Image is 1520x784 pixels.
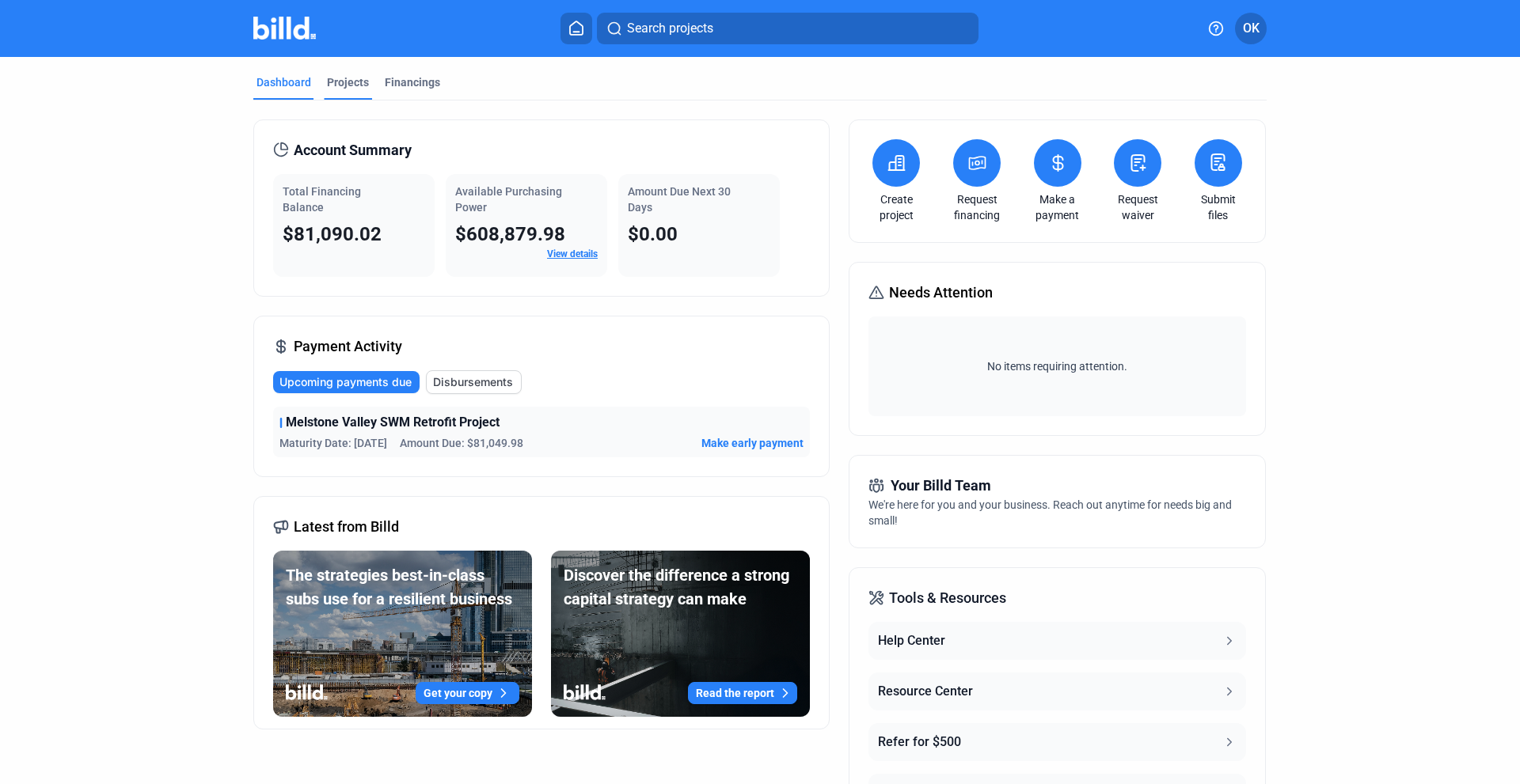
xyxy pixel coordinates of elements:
button: Get your copy [416,682,519,704]
button: Search projects [597,13,978,44]
div: The strategies best-in-class subs use for a resilient business [286,563,519,611]
span: Upcoming payments due [279,374,412,390]
span: $81,090.02 [283,223,382,245]
span: Needs Attention [889,282,993,304]
span: Amount Due Next 30 Days [628,185,731,214]
img: Billd Company Logo [253,17,316,40]
span: Total Financing Balance [283,185,361,214]
span: $0.00 [628,223,678,245]
button: Disbursements [426,370,522,394]
span: Tools & Resources [889,587,1006,609]
div: Dashboard [256,74,311,90]
span: We're here for you and your business. Reach out anytime for needs big and small! [868,498,1232,527]
button: Upcoming payments due [273,371,420,393]
span: Latest from Billd [294,516,399,538]
span: Account Summary [294,139,412,161]
a: Create project [868,191,924,223]
span: Amount Due: $81,049.98 [400,435,523,451]
span: Available Purchasing Power [455,185,562,214]
a: Make a payment [1030,191,1085,223]
button: Read the report [688,682,797,704]
div: Resource Center [878,682,973,701]
div: Projects [327,74,369,90]
button: OK [1235,13,1267,44]
a: Submit files [1191,191,1246,223]
span: $608,879.98 [455,223,565,245]
a: Request waiver [1110,191,1165,223]
span: No items requiring attention. [875,358,1239,374]
span: Payment Activity [294,335,402,358]
div: Discover the difference a strong capital strategy can make [564,563,797,611]
button: Help Center [868,622,1245,660]
span: Your Billd Team [891,475,991,497]
div: Refer for $500 [878,733,961,752]
button: Refer for $500 [868,723,1245,761]
span: Search projects [627,19,713,38]
span: OK [1243,19,1260,38]
button: Resource Center [868,672,1245,710]
div: Help Center [878,631,945,650]
span: Disbursements [433,374,513,390]
span: Melstone Valley SWM Retrofit Project [286,413,500,432]
a: View details [547,248,598,259]
span: Maturity Date: [DATE] [279,435,387,451]
button: Make early payment [701,435,804,451]
a: Request financing [949,191,1005,223]
div: Financings [385,74,440,90]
